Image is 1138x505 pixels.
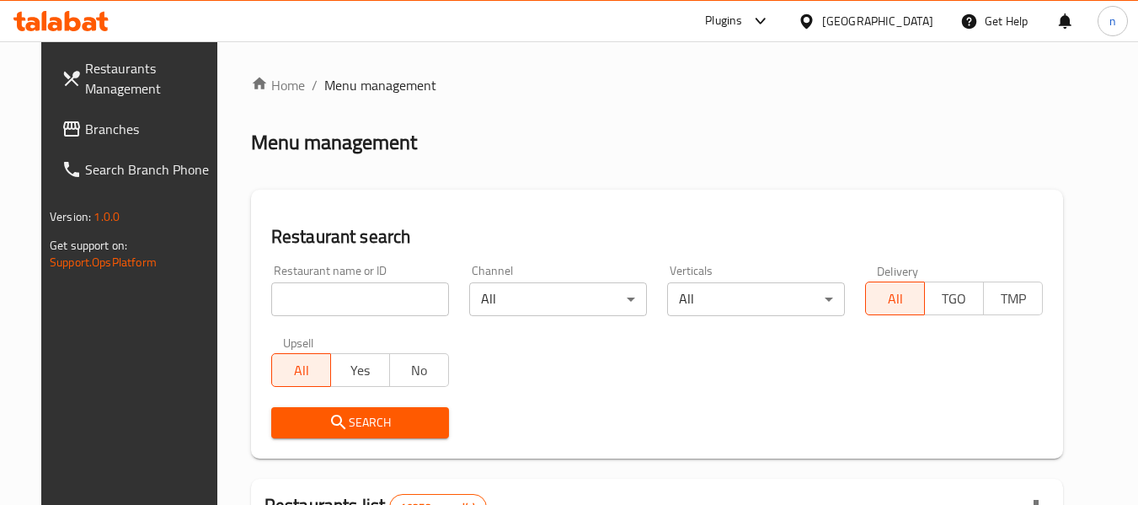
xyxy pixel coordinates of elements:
[251,129,417,156] h2: Menu management
[48,109,232,149] a: Branches
[251,75,305,95] a: Home
[285,412,435,433] span: Search
[991,287,1036,311] span: TMP
[667,282,845,316] div: All
[983,282,1043,315] button: TMP
[271,282,449,316] input: Search for restaurant name or ID..
[271,353,331,387] button: All
[251,75,1063,95] nav: breadcrumb
[873,287,918,311] span: All
[85,119,218,139] span: Branches
[338,358,383,383] span: Yes
[279,358,324,383] span: All
[50,251,157,273] a: Support.OpsPlatform
[312,75,318,95] li: /
[932,287,977,311] span: TGO
[822,12,933,30] div: [GEOGRAPHIC_DATA]
[93,206,120,228] span: 1.0.0
[865,282,925,315] button: All
[330,353,390,387] button: Yes
[397,358,442,383] span: No
[85,58,218,99] span: Restaurants Management
[283,336,314,348] label: Upsell
[389,353,449,387] button: No
[48,48,232,109] a: Restaurants Management
[48,149,232,190] a: Search Branch Phone
[50,234,127,256] span: Get support on:
[469,282,647,316] div: All
[271,407,449,438] button: Search
[50,206,91,228] span: Version:
[924,282,984,315] button: TGO
[705,11,742,31] div: Plugins
[271,224,1043,250] h2: Restaurant search
[1109,12,1116,30] span: n
[324,75,436,95] span: Menu management
[85,159,218,180] span: Search Branch Phone
[877,265,919,277] label: Delivery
